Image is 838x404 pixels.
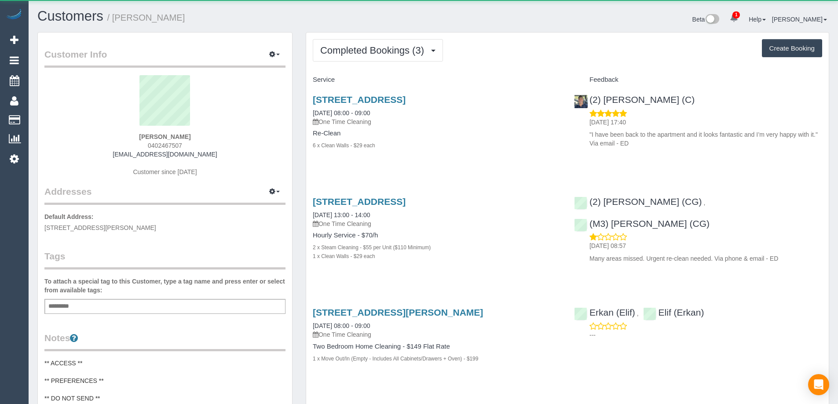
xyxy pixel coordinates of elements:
[44,250,285,269] legend: Tags
[313,117,561,126] p: One Time Cleaning
[313,330,561,339] p: One Time Cleaning
[313,95,406,105] a: [STREET_ADDRESS]
[725,9,743,28] a: 1
[313,109,370,116] a: [DATE] 08:00 - 09:00
[705,14,719,25] img: New interface
[139,133,190,140] strong: [PERSON_NAME]
[313,343,561,350] h4: Two Bedroom Home Cleaning - $149 Flat Rate
[589,130,822,148] p: "I have been back to the apartment and it looks fantastic and I’m very happy with it." Via email ...
[589,254,822,263] p: Many areas missed. Urgent re-clean needed. Via phone & email - ED
[574,95,695,105] a: (2) [PERSON_NAME] (C)
[749,16,766,23] a: Help
[44,331,285,351] legend: Notes
[313,197,406,207] a: [STREET_ADDRESS]
[313,76,561,84] h4: Service
[589,118,822,127] p: [DATE] 17:40
[574,307,635,317] a: Erkan (Elif)
[692,16,720,23] a: Beta
[37,8,103,24] a: Customers
[44,48,285,68] legend: Customer Info
[772,16,827,23] a: [PERSON_NAME]
[589,241,822,250] p: [DATE] 08:57
[589,331,822,339] p: ---
[313,130,561,137] h4: Re-Clean
[637,310,639,317] span: ,
[574,197,702,207] a: (2) [PERSON_NAME] (CG)
[313,142,375,149] small: 6 x Clean Walls - $29 each
[313,39,443,62] button: Completed Bookings (3)
[574,218,710,229] a: (M3) [PERSON_NAME] (CG)
[313,356,478,362] small: 1 x Move Out/In (Empty - Includes All Cabinets/Drawers + Oven) - $199
[808,374,829,395] div: Open Intercom Messenger
[643,307,704,317] a: Elif (Erkan)
[732,11,740,18] span: 1
[313,219,561,228] p: One Time Cleaning
[313,322,370,329] a: [DATE] 08:00 - 09:00
[313,244,431,251] small: 2 x Steam Cleaning - $55 per Unit ($110 Minimum)
[313,307,483,317] a: [STREET_ADDRESS][PERSON_NAME]
[44,212,94,221] label: Default Address:
[113,151,217,158] a: [EMAIL_ADDRESS][DOMAIN_NAME]
[107,13,185,22] small: / [PERSON_NAME]
[762,39,822,58] button: Create Booking
[148,142,182,149] span: 0402467507
[313,232,561,239] h4: Hourly Service - $70/h
[5,9,23,21] img: Automaid Logo
[44,224,156,231] span: [STREET_ADDRESS][PERSON_NAME]
[44,277,285,295] label: To attach a special tag to this Customer, type a tag name and press enter or select from availabl...
[703,199,705,206] span: ,
[133,168,197,175] span: Customer since [DATE]
[313,253,375,259] small: 1 x Clean Walls - $29 each
[574,76,822,84] h4: Feedback
[313,211,370,218] a: [DATE] 13:00 - 14:00
[575,95,588,108] img: (2) Eray Mertturk (C)
[320,45,428,56] span: Completed Bookings (3)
